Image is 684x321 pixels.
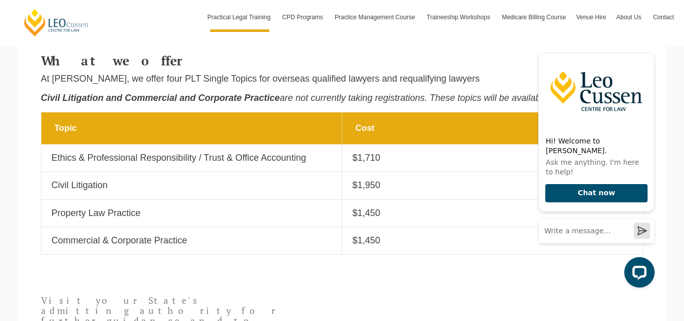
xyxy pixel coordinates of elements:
[52,207,332,219] p: Property Law Practice
[52,180,332,191] p: Civil Litigation
[330,3,422,32] a: Practice Management Course
[497,3,571,32] a: Medicare Billing Course
[571,3,611,32] a: Venue Hire
[41,52,185,69] strong: What we offer
[52,235,332,246] p: Commercial & Corporate Practice
[648,3,679,32] a: Contact
[530,43,659,296] iframe: LiveChat chat widget
[352,235,633,246] p: $1,450
[203,3,277,32] a: Practical Legal Training
[41,112,342,144] th: Topic
[52,152,332,164] p: Ethics & Professional Responsibility / Trust & Office Accounting
[611,3,648,32] a: About Us
[352,180,633,191] p: $1,950
[277,3,330,32] a: CPD Programs
[41,93,280,103] em: Civil Litigation and Commercial and Corporate Practice
[280,93,591,103] em: are not currently taking registrations. These topics will be available in [DATE].
[422,3,497,32] a: Traineeship Workshops
[41,73,643,85] p: At [PERSON_NAME], we offer four PLT Single Topics for overseas qualified lawyers and requalifying...
[23,8,90,37] a: [PERSON_NAME] Centre for Law
[342,112,643,144] th: Cost
[352,152,633,164] p: $1,710
[352,207,633,219] p: $1,450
